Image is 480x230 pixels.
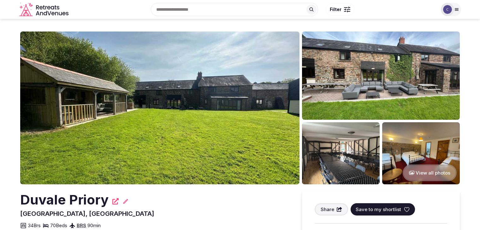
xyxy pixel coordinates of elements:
[50,222,67,229] span: 70 Beds
[321,206,334,213] span: Share
[443,5,452,14] img: Catherine Mesina
[20,210,154,217] span: [GEOGRAPHIC_DATA], [GEOGRAPHIC_DATA]
[77,222,86,228] a: BRS
[356,206,401,213] span: Save to my shortlist
[326,3,354,15] button: Filter
[28,222,41,229] span: 34 Brs
[302,122,380,184] img: Venue gallery photo
[19,3,70,17] a: Visit the homepage
[20,191,109,209] h2: Duvale Priory
[19,3,70,17] svg: Retreats and Venues company logo
[403,164,457,181] button: View all photos
[315,203,348,216] button: Share
[351,203,415,216] button: Save to my shortlist
[20,32,299,184] img: Venue cover photo
[330,6,341,13] span: Filter
[302,32,460,120] img: Venue gallery photo
[382,122,460,184] img: Venue gallery photo
[87,222,101,229] span: 90 min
